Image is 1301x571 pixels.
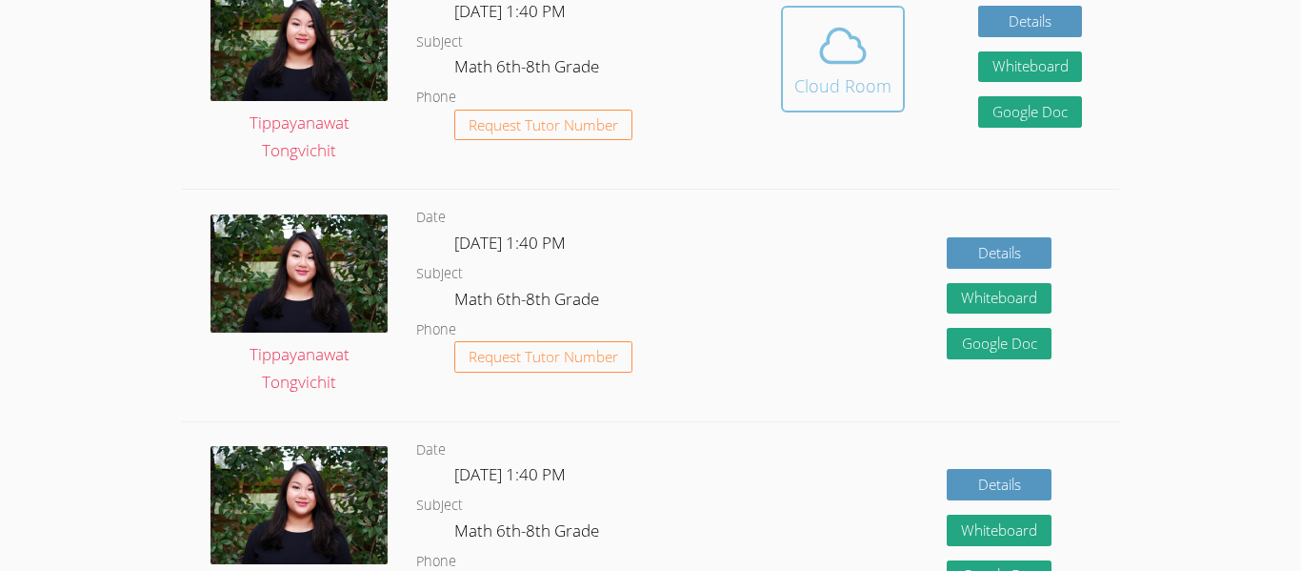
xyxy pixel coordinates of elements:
dt: Phone [416,86,456,110]
span: [DATE] 1:40 PM [454,232,566,254]
button: Whiteboard [947,515,1051,546]
span: Request Tutor Number [469,118,618,133]
button: Whiteboard [978,51,1083,83]
dd: Math 6th-8th Grade [454,53,603,86]
dd: Math 6th-8th Grade [454,286,603,318]
img: IMG_0561.jpeg [210,446,388,564]
dt: Date [416,206,446,230]
a: Details [947,237,1051,269]
dt: Phone [416,318,456,342]
a: Details [978,6,1083,37]
button: Whiteboard [947,283,1051,315]
span: Request Tutor Number [469,350,618,364]
div: Cloud Room [794,72,891,99]
a: Details [947,469,1051,500]
dd: Math 6th-8th Grade [454,518,603,550]
dt: Subject [416,262,463,286]
span: [DATE] 1:40 PM [454,463,566,485]
a: Tippayanawat Tongvichit [210,214,388,397]
button: Request Tutor Number [454,341,632,373]
button: Request Tutor Number [454,110,632,141]
a: Google Doc [978,96,1083,128]
img: IMG_0561.jpeg [210,214,388,333]
dt: Date [416,438,446,462]
button: Cloud Room [781,6,905,112]
a: Google Doc [947,328,1051,359]
dt: Subject [416,31,463,54]
dt: Subject [416,494,463,518]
